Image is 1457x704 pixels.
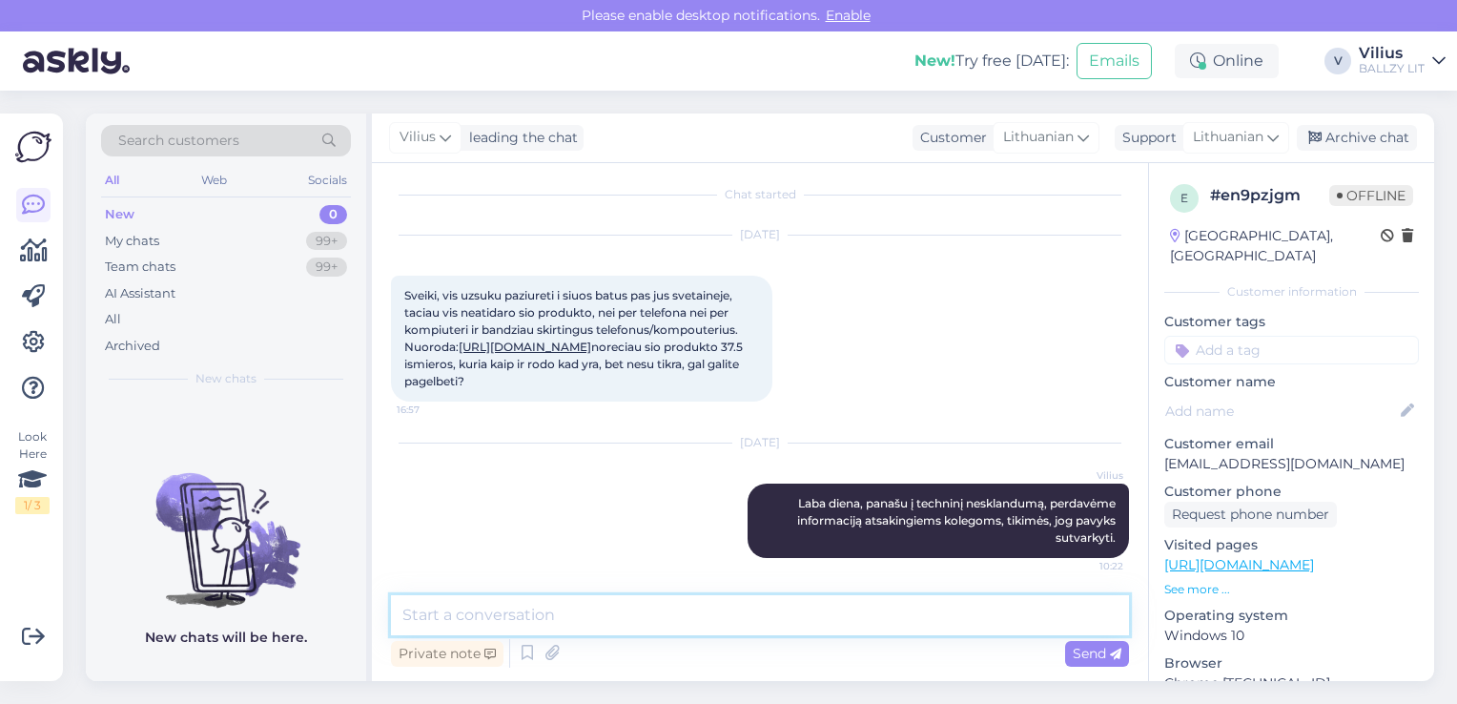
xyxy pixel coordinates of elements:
[1210,184,1329,207] div: # en9pzjgm
[797,496,1118,545] span: Laba diena, panašu į techninį nesklandumą, perdavėme informaciją atsakingiems kolegoms, tikimės, ...
[1324,48,1351,74] div: V
[105,205,134,224] div: New
[1115,128,1177,148] div: Support
[1164,606,1419,626] p: Operating system
[1164,454,1419,474] p: [EMAIL_ADDRESS][DOMAIN_NAME]
[319,205,347,224] div: 0
[1193,127,1263,148] span: Lithuanian
[1164,312,1419,332] p: Customer tags
[306,258,347,277] div: 99+
[913,128,987,148] div: Customer
[105,284,175,303] div: AI Assistant
[105,258,175,277] div: Team chats
[306,232,347,251] div: 99+
[1164,626,1419,646] p: Windows 10
[1052,559,1123,573] span: 10:22
[1297,125,1417,151] div: Archive chat
[397,403,468,417] span: 16:57
[1359,46,1446,76] a: ViliusBALLZY LIT
[1164,372,1419,392] p: Customer name
[914,52,955,70] b: New!
[1164,434,1419,454] p: Customer email
[1164,556,1314,573] a: [URL][DOMAIN_NAME]
[197,168,231,193] div: Web
[462,128,578,148] div: leading the chat
[1164,673,1419,694] p: Chrome [TECHNICAL_ID]
[1165,401,1397,422] input: Add name
[1164,482,1419,502] p: Customer phone
[1359,46,1425,61] div: Vilius
[1164,283,1419,300] div: Customer information
[1359,61,1425,76] div: BALLZY LIT
[391,226,1129,243] div: [DATE]
[1180,191,1188,205] span: e
[914,50,1069,72] div: Try free [DATE]:
[15,129,51,165] img: Askly Logo
[101,168,123,193] div: All
[15,428,50,514] div: Look Here
[105,337,160,356] div: Archived
[105,310,121,329] div: All
[404,288,746,388] span: Sveiki, vis uzsuku paziureti i siuos batus pas jus svetaineje, taciau vis neatidaro sio produkto,...
[1077,43,1152,79] button: Emails
[15,497,50,514] div: 1 / 3
[1164,502,1337,528] div: Request phone number
[391,641,503,667] div: Private note
[86,439,366,611] img: No chats
[1175,44,1279,78] div: Online
[1073,645,1121,662] span: Send
[1170,226,1381,266] div: [GEOGRAPHIC_DATA], [GEOGRAPHIC_DATA]
[1164,535,1419,555] p: Visited pages
[1164,581,1419,598] p: See more ...
[304,168,351,193] div: Socials
[195,370,257,387] span: New chats
[391,186,1129,203] div: Chat started
[459,340,591,354] a: [URL][DOMAIN_NAME]
[1164,336,1419,364] input: Add a tag
[1164,653,1419,673] p: Browser
[105,232,159,251] div: My chats
[820,7,876,24] span: Enable
[1052,468,1123,483] span: Vilius
[391,434,1129,451] div: [DATE]
[118,131,239,151] span: Search customers
[145,628,307,648] p: New chats will be here.
[400,127,436,148] span: Vilius
[1003,127,1074,148] span: Lithuanian
[1329,185,1413,206] span: Offline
